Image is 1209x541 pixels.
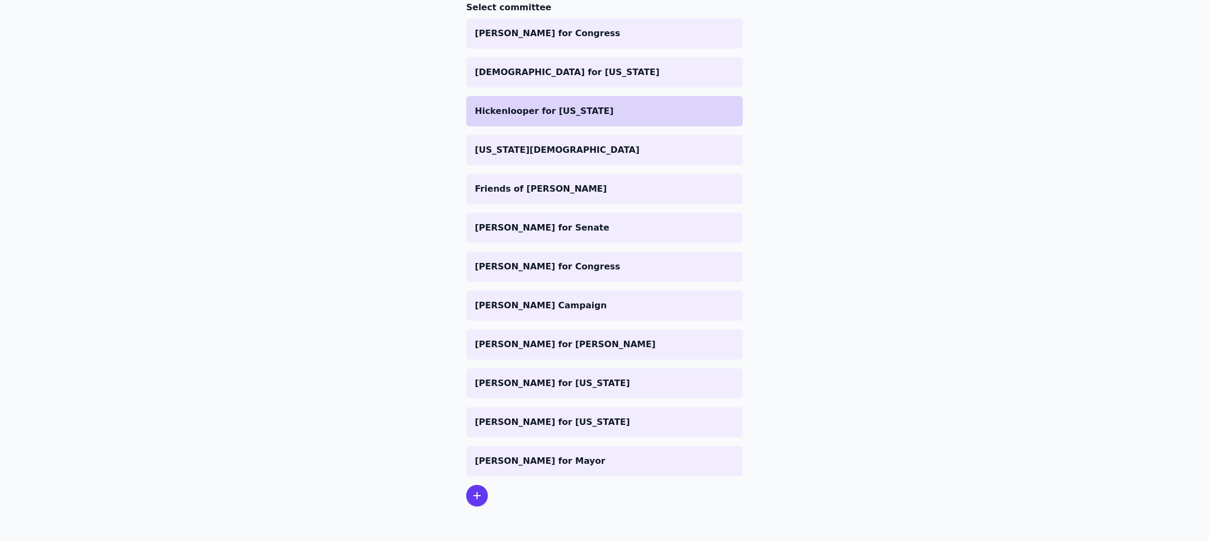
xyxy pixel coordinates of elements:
a: Friends of [PERSON_NAME] [466,174,743,204]
a: [PERSON_NAME] for Senate [466,213,743,243]
p: [PERSON_NAME] for [US_STATE] [475,377,734,390]
p: [PERSON_NAME] Campaign [475,299,734,312]
a: Hickenlooper for [US_STATE] [466,96,743,126]
p: [PERSON_NAME] for [PERSON_NAME] [475,338,734,351]
p: [PERSON_NAME] for Congress [475,27,734,40]
p: Friends of [PERSON_NAME] [475,182,734,195]
a: [PERSON_NAME] for Congress [466,252,743,282]
a: [PERSON_NAME] for [PERSON_NAME] [466,329,743,360]
a: [PERSON_NAME] for [US_STATE] [466,407,743,437]
p: [US_STATE][DEMOGRAPHIC_DATA] [475,144,734,157]
a: [DEMOGRAPHIC_DATA] for [US_STATE] [466,57,743,87]
p: [DEMOGRAPHIC_DATA] for [US_STATE] [475,66,734,79]
p: [PERSON_NAME] for Senate [475,221,734,234]
a: [PERSON_NAME] for Congress [466,18,743,49]
a: [US_STATE][DEMOGRAPHIC_DATA] [466,135,743,165]
p: [PERSON_NAME] for Congress [475,260,734,273]
p: [PERSON_NAME] for Mayor [475,455,734,468]
a: [PERSON_NAME] for [US_STATE] [466,368,743,398]
p: Hickenlooper for [US_STATE] [475,105,734,118]
a: [PERSON_NAME] Campaign [466,290,743,321]
h3: Select committee [466,1,743,14]
a: [PERSON_NAME] for Mayor [466,446,743,476]
p: [PERSON_NAME] for [US_STATE] [475,416,734,429]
